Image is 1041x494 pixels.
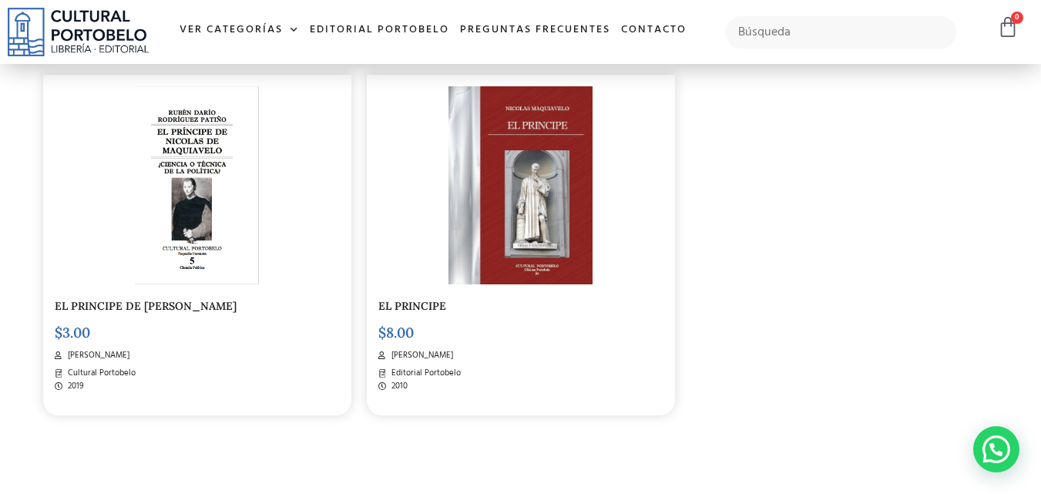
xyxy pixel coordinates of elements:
[64,380,84,393] span: 2019
[55,324,62,341] span: $
[725,16,957,49] input: Búsqueda
[135,86,259,284] img: 05-2.png
[64,367,136,380] span: Cultural Portobelo
[388,367,461,380] span: Editorial Portobelo
[304,14,455,47] a: Editorial Portobelo
[55,324,90,341] bdi: 3.00
[55,299,237,313] a: EL PRINCIPE DE [PERSON_NAME]
[997,16,1019,39] a: 0
[1011,12,1023,24] span: 0
[64,349,129,362] span: [PERSON_NAME]
[616,14,692,47] a: Contacto
[174,14,304,47] a: Ver Categorías
[455,14,616,47] a: Preguntas frecuentes
[378,299,446,313] a: EL PRINCIPE
[378,324,386,341] span: $
[448,86,593,284] img: CP5-2.jpg
[378,324,414,341] bdi: 8.00
[388,380,408,393] span: 2010
[388,349,453,362] span: [PERSON_NAME]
